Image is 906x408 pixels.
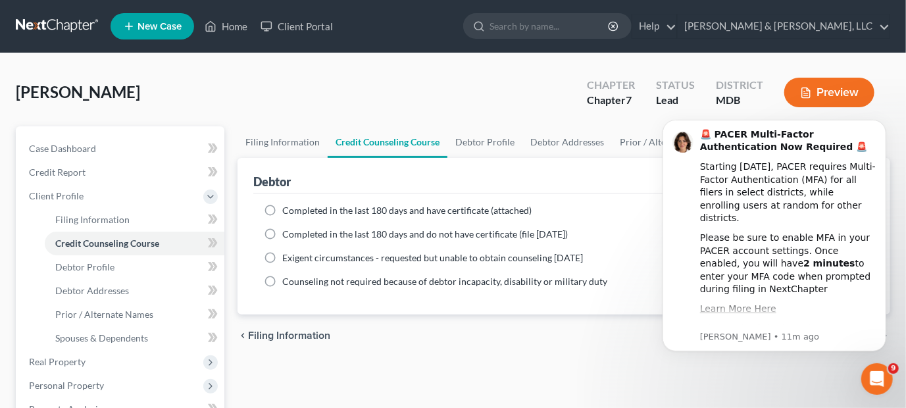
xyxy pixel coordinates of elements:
[522,126,612,158] a: Debtor Addresses
[656,78,695,93] div: Status
[55,238,159,249] span: Credit Counseling Course
[55,332,148,344] span: Spouses & Dependents
[248,330,330,341] span: Filing Information
[45,326,224,350] a: Spouses & Dependents
[888,363,899,374] span: 9
[55,309,153,320] span: Prior / Alternate Names
[29,166,86,178] span: Credit Report
[55,261,114,272] span: Debtor Profile
[16,82,140,101] span: [PERSON_NAME]
[716,78,763,93] div: District
[643,100,906,372] iframe: Intercom notifications message
[282,252,583,263] span: Exigent circumstances - requested but unable to obtain counseling [DATE]
[138,22,182,32] span: New Case
[45,255,224,279] a: Debtor Profile
[612,126,726,158] a: Prior / Alternate Names
[861,363,893,395] iframe: Intercom live chat
[490,14,610,38] input: Search by name...
[587,93,635,108] div: Chapter
[18,161,224,184] a: Credit Report
[678,14,890,38] a: [PERSON_NAME] & [PERSON_NAME], LLC
[55,285,129,296] span: Debtor Addresses
[784,78,874,107] button: Preview
[45,303,224,326] a: Prior / Alternate Names
[29,143,96,154] span: Case Dashboard
[656,93,695,108] div: Lead
[282,205,532,216] span: Completed in the last 180 days and have certificate (attached)
[587,78,635,93] div: Chapter
[282,228,568,240] span: Completed in the last 180 days and do not have certificate (file [DATE])
[447,126,522,158] a: Debtor Profile
[18,137,224,161] a: Case Dashboard
[45,208,224,232] a: Filing Information
[716,93,763,108] div: MDB
[328,126,447,158] a: Credit Counseling Course
[253,174,291,190] div: Debtor
[238,330,330,341] button: chevron_left Filing Information
[29,190,84,201] span: Client Profile
[626,93,632,106] span: 7
[238,330,248,341] i: chevron_left
[29,380,104,391] span: Personal Property
[45,232,224,255] a: Credit Counseling Course
[254,14,340,38] a: Client Portal
[29,356,86,367] span: Real Property
[55,214,130,225] span: Filing Information
[632,14,676,38] a: Help
[282,276,607,287] span: Counseling not required because of debtor incapacity, disability or military duty
[198,14,254,38] a: Home
[45,279,224,303] a: Debtor Addresses
[238,126,328,158] a: Filing Information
